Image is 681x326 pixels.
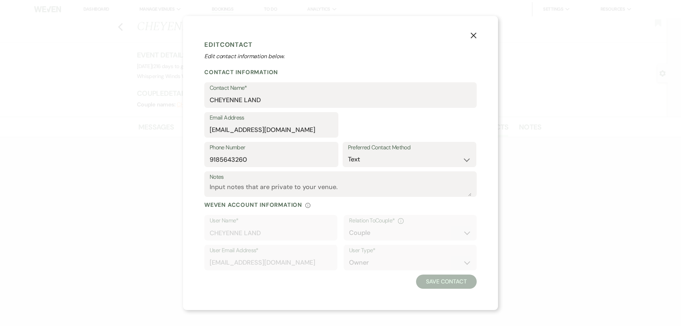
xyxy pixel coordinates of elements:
label: Notes [210,172,471,182]
label: User Name* [210,216,332,226]
div: Weven Account Information [204,201,477,209]
label: User Type* [349,245,471,256]
div: Relation To Couple * [349,216,471,226]
input: First and Last Name [210,93,471,107]
p: Edit contact information below. [204,52,477,61]
label: Contact Name* [210,83,471,93]
button: Save Contact [416,275,477,289]
h1: Edit Contact [204,39,477,50]
h2: Contact Information [204,68,477,76]
label: Email Address [210,113,333,123]
label: Preferred Contact Method [348,143,471,153]
label: Phone Number [210,143,333,153]
label: User Email Address* [210,245,332,256]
